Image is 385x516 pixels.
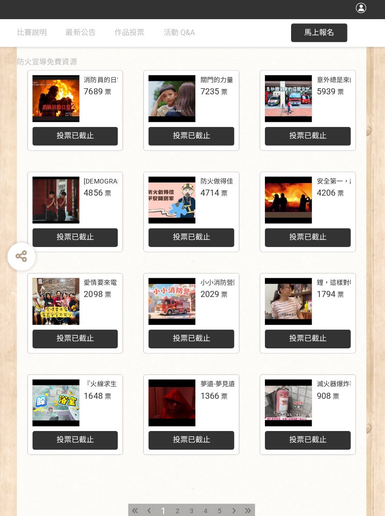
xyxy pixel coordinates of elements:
[29,275,124,354] a: 愛情要來電，電器安全不可少2098票投票已截止
[261,73,356,152] a: 意外總是來的這麼突然5939票投票已截止
[86,279,171,289] div: 愛情要來電，電器安全不可少
[164,31,196,40] span: 活動 Q&A
[221,292,228,300] span: 票
[317,89,335,99] span: 5939
[106,393,113,401] span: 票
[58,335,95,344] span: 投票已截止
[317,190,335,199] span: 4206
[174,234,211,243] span: 投票已截止
[337,292,344,300] span: 票
[337,91,344,98] span: 票
[86,380,157,390] div: 『火線求生，平安一生』
[317,290,335,300] span: 1794
[19,50,78,78] a: 防火宣導免費資源
[174,133,211,142] span: 投票已截止
[164,21,196,49] a: 活動 Q&A
[290,133,327,142] span: 投票已截止
[317,279,366,289] div: 鋰，這樣對嗎???
[86,178,252,188] div: [DEMOGRAPHIC_DATA]的叮嚀：人離火要熄，住警器不離
[29,73,124,152] a: 消防員的日常27689票投票已截止
[201,178,273,188] div: 防火做得佳，平安回到家
[201,290,220,300] span: 2029
[201,78,234,87] div: 關門的力量
[261,275,356,354] a: 鋰，這樣對嗎???1794票投票已截止
[106,292,113,300] span: 票
[86,78,128,87] div: 消防員的日常2
[86,190,104,199] span: 4856
[290,436,327,445] span: 投票已截止
[29,375,124,455] a: 『火線求生，平安一生』1648票投票已截止
[86,391,104,401] span: 1648
[201,380,262,390] div: 夢遺-夢見遺失的安全
[292,26,348,45] button: 馬上報名
[106,191,113,199] span: 票
[221,191,228,199] span: 票
[67,31,97,40] span: 最新公告
[261,174,356,253] a: 安全第一，超前部署，確保安全。4206票投票已截止
[317,78,382,87] div: 意外總是來的這麼突然
[317,391,331,401] span: 908
[201,279,260,289] div: 小小消防營防災宣導
[174,335,211,344] span: 投票已截止
[58,436,95,445] span: 投票已截止
[19,31,49,40] span: 比賽說明
[86,290,104,300] span: 2098
[177,507,180,515] span: 2
[201,190,220,199] span: 4714
[106,91,113,98] span: 票
[305,31,335,40] span: 馬上報名
[19,21,49,49] a: 比賽說明
[317,380,369,390] div: 滅火器爆炸事件簿
[19,60,78,69] span: 防火宣導免費資源
[337,191,344,199] span: 票
[58,234,95,243] span: 投票已截止
[205,507,208,515] span: 4
[221,393,228,401] span: 票
[290,335,327,344] span: 投票已截止
[290,234,327,243] span: 投票已截止
[201,89,220,99] span: 7235
[145,73,240,152] a: 關門的力量7235票投票已截止
[261,375,356,455] a: 滅火器爆炸事件簿908票投票已截止
[116,21,146,49] a: 作品投票
[86,89,104,99] span: 7689
[219,507,222,515] span: 5
[58,133,95,142] span: 投票已截止
[29,174,124,253] a: [DEMOGRAPHIC_DATA]的叮嚀：人離火要熄，住警器不離4856票投票已截止
[174,436,211,445] span: 投票已截止
[145,275,240,354] a: 小小消防營防災宣導2029票投票已截止
[201,391,220,401] span: 1366
[67,21,97,49] a: 最新公告
[116,31,146,40] span: 作品投票
[191,507,194,515] span: 3
[145,375,240,455] a: 夢遺-夢見遺失的安全1366票投票已截止
[145,174,240,253] a: 防火做得佳，平安回到家4714票投票已截止
[221,91,228,98] span: 票
[333,393,339,401] span: 票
